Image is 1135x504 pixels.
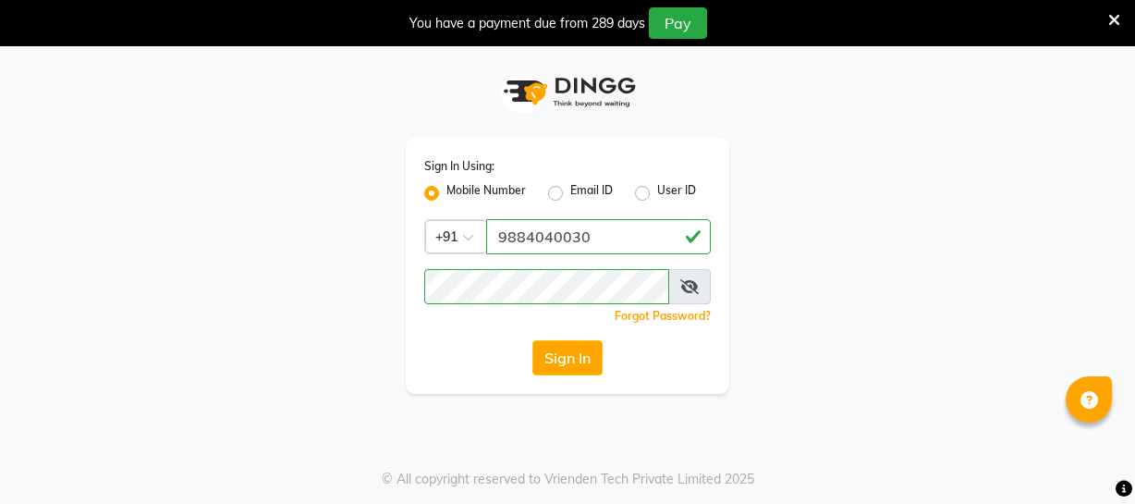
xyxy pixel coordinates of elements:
[446,182,526,204] label: Mobile Number
[532,340,603,375] button: Sign In
[649,7,707,39] button: Pay
[494,65,641,119] img: logo1.svg
[657,182,696,204] label: User ID
[1057,430,1117,486] iframe: chat widget
[570,182,613,204] label: Email ID
[486,219,711,254] input: Username
[615,309,711,323] a: Forgot Password?
[424,158,494,175] label: Sign In Using:
[424,269,669,304] input: Username
[409,14,645,33] div: You have a payment due from 289 days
